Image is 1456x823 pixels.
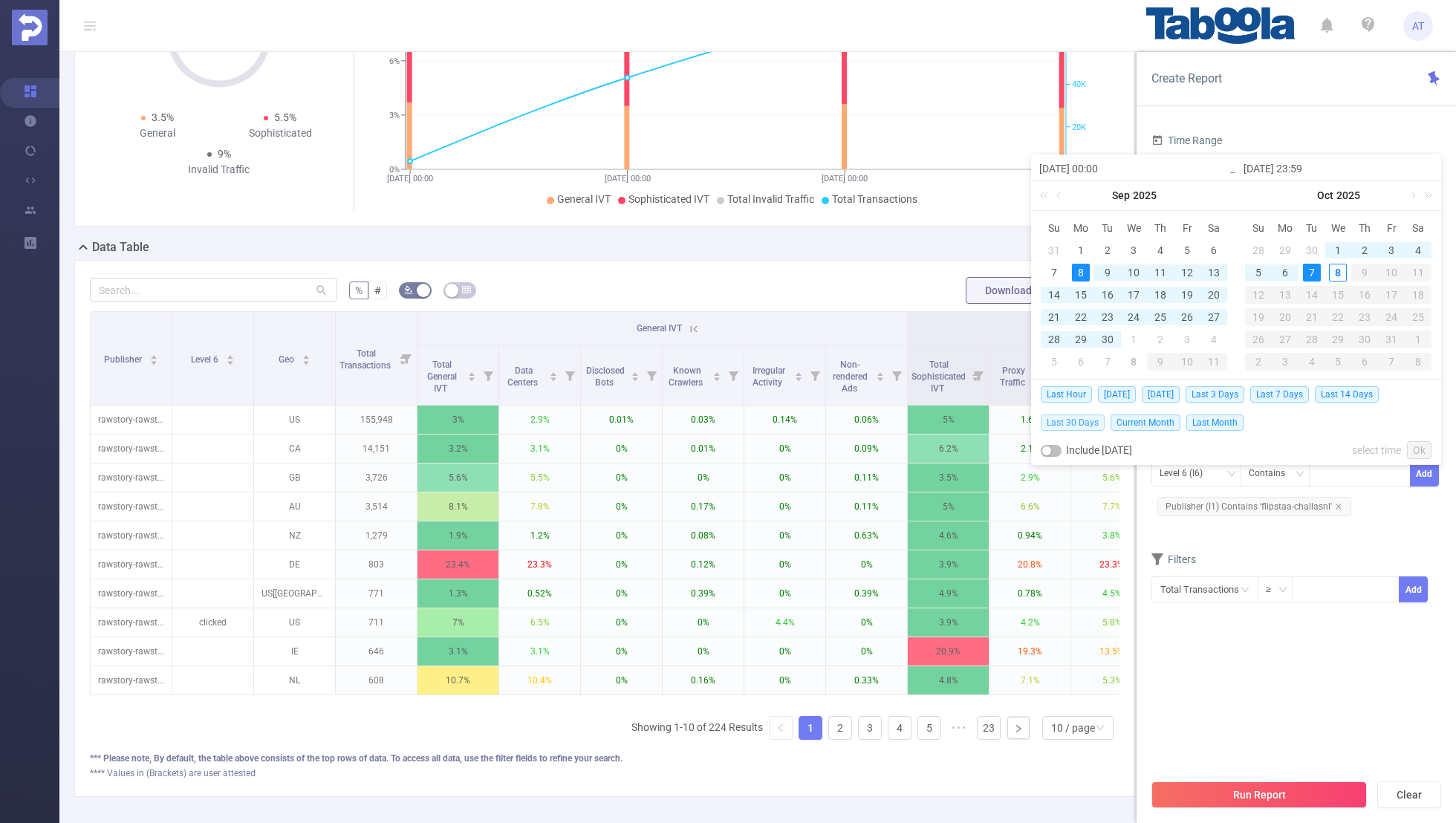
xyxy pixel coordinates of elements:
span: Time Range [1151,134,1222,146]
td: October 15, 2025 [1325,284,1352,306]
td: September 1, 2025 [1067,239,1094,261]
td: November 5, 2025 [1325,351,1352,373]
i: Filter menu [641,345,662,405]
div: Sophisticated [219,126,342,141]
span: We [1325,221,1352,235]
span: Known Crawlers [669,365,705,388]
a: 2 [829,717,851,739]
td: October 10, 2025 [1174,351,1200,373]
span: Tu [1299,221,1325,235]
div: 5 [1325,353,1352,371]
div: 12 [1178,264,1196,282]
span: Su [1245,221,1272,235]
div: 20 [1205,286,1223,304]
i: icon: caret-down [226,359,234,363]
td: October 19, 2025 [1245,306,1272,328]
div: 23 [1351,308,1378,326]
th: Sat [1405,217,1431,239]
div: 6 [1276,264,1294,282]
div: 27 [1272,331,1299,348]
td: October 3, 2025 [1174,328,1200,351]
span: Sa [1405,221,1431,235]
td: October 29, 2025 [1325,328,1352,351]
div: 26 [1245,331,1272,348]
span: Mo [1067,221,1094,235]
td: November 2, 2025 [1245,351,1272,373]
span: Th [1147,221,1174,235]
i: icon: caret-up [468,370,476,374]
span: Data Centers [507,365,540,388]
span: Fr [1378,221,1405,235]
li: Next 5 Pages [947,716,971,740]
div: 5 [1249,264,1267,282]
div: 13 [1272,286,1299,304]
div: 3 [1272,353,1299,371]
i: icon: left [776,723,785,732]
div: 15 [1072,286,1090,304]
div: 30 [1099,331,1117,348]
th: Sun [1245,217,1272,239]
div: 3 [1125,241,1143,259]
div: 4 [1205,331,1223,348]
i: icon: caret-down [302,359,310,363]
div: 22 [1072,308,1090,326]
div: 10 [1125,264,1143,282]
div: Sort [226,353,235,362]
td: September 20, 2025 [1200,284,1227,306]
div: 11 [1200,353,1227,371]
td: September 7, 2025 [1041,261,1067,284]
li: Next Page [1007,716,1030,740]
div: 10 [1174,353,1200,371]
i: icon: caret-up [550,370,558,374]
tspan: 0% [389,165,400,175]
div: 4 [1299,353,1325,371]
span: Sophisticated IVT [628,193,709,205]
th: Tue [1299,217,1325,239]
td: October 18, 2025 [1405,284,1431,306]
div: 1 [1125,331,1143,348]
div: 7 [1378,353,1405,371]
a: select time [1352,436,1401,464]
button: Add [1410,461,1439,487]
span: Total Transactions [339,348,393,371]
td: October 14, 2025 [1299,284,1325,306]
td: September 13, 2025 [1200,261,1227,284]
td: October 2, 2025 [1351,239,1378,261]
span: Total Invalid Traffic [727,193,814,205]
td: October 8, 2025 [1325,261,1352,284]
i: icon: down [1278,585,1287,596]
span: Fr [1174,221,1200,235]
div: 16 [1351,286,1378,304]
input: Search... [90,278,337,302]
span: % [355,284,363,296]
div: 23 [1099,308,1117,326]
div: 7 [1303,264,1321,282]
td: November 4, 2025 [1299,351,1325,373]
div: 14 [1045,286,1063,304]
th: Mon [1067,217,1094,239]
div: 31 [1045,241,1063,259]
i: icon: right [1014,724,1023,733]
tspan: 6% [389,56,400,66]
div: 6 [1351,353,1378,371]
span: Su [1041,221,1067,235]
th: Thu [1351,217,1378,239]
td: October 9, 2025 [1351,261,1378,284]
td: September 14, 2025 [1041,284,1067,306]
div: 8 [1125,353,1143,371]
tspan: [DATE] 00:00 [387,174,433,183]
td: September 26, 2025 [1174,306,1200,328]
div: 10 / page [1051,717,1095,739]
i: icon: caret-up [302,353,310,357]
td: October 10, 2025 [1378,261,1405,284]
span: Disclosed Bots [586,365,625,388]
div: 1 [1329,241,1347,259]
div: General [96,126,219,141]
td: November 8, 2025 [1405,351,1431,373]
span: Total General IVT [427,360,457,394]
div: 10 [1378,264,1405,282]
div: 3 [1178,331,1196,348]
td: September 28, 2025 [1041,328,1067,351]
span: Level 6 [191,354,221,365]
div: 29 [1276,241,1294,259]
